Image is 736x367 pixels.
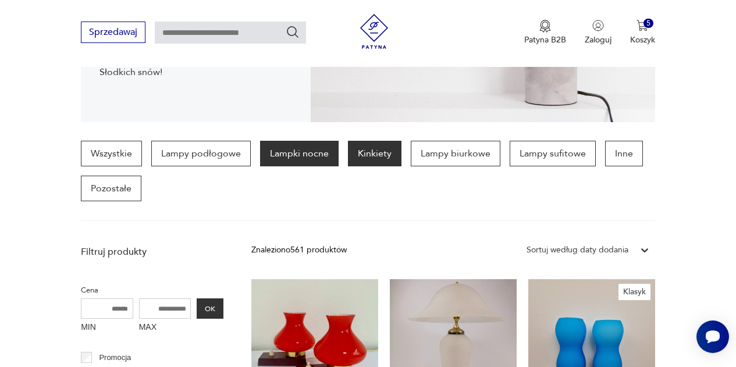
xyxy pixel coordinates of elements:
button: 5Koszyk [630,20,655,45]
a: Inne [605,141,643,166]
p: Patyna B2B [524,34,566,45]
button: Szukaj [286,25,300,39]
img: Ikonka użytkownika [592,20,604,31]
div: Sortuj według daty dodania [527,244,628,256]
a: Ikona medaluPatyna B2B [524,20,566,45]
p: Zaloguj [585,34,611,45]
div: 5 [643,19,653,28]
img: Patyna - sklep z meblami i dekoracjami vintage [357,14,392,49]
label: MAX [139,319,191,337]
button: Patyna B2B [524,20,566,45]
a: Sprzedawaj [81,29,145,37]
button: Zaloguj [585,20,611,45]
a: Lampy biurkowe [411,141,500,166]
a: Lampki nocne [260,141,339,166]
iframe: Smartsupp widget button [696,320,729,353]
p: Cena [81,284,223,297]
div: Znaleziono 561 produktów [251,244,347,256]
a: Lampy sufitowe [510,141,596,166]
p: Koszyk [630,34,655,45]
button: Sprzedawaj [81,22,145,43]
img: Ikona koszyka [637,20,648,31]
a: Lampy podłogowe [151,141,251,166]
a: Pozostałe [81,176,141,201]
p: Filtruj produkty [81,245,223,258]
label: MIN [81,319,133,337]
p: Promocja [99,351,131,364]
button: OK [197,298,223,319]
img: Ikona medalu [539,20,551,33]
a: Kinkiety [348,141,401,166]
a: Wszystkie [81,141,142,166]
